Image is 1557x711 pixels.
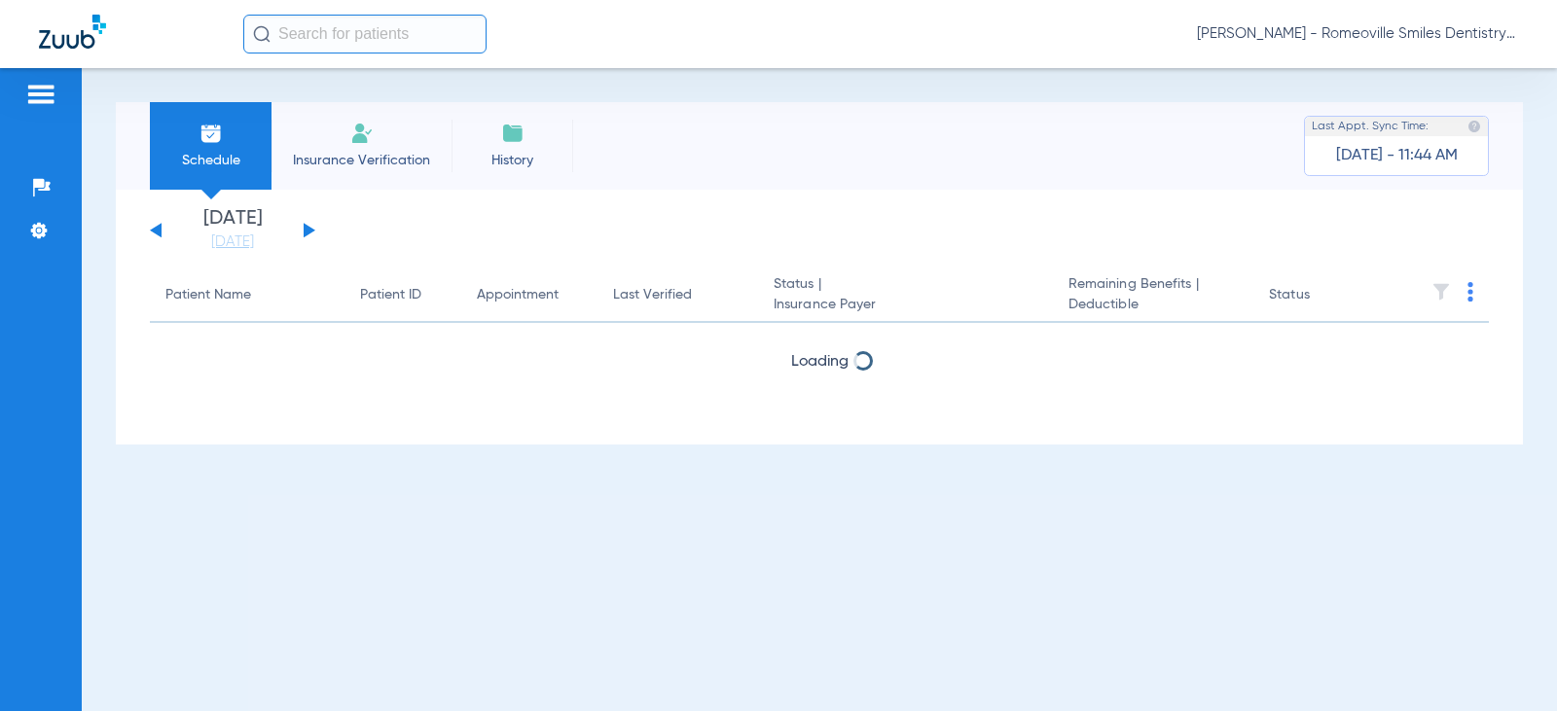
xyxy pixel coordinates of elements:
div: Last Verified [613,285,692,305]
img: last sync help info [1467,120,1481,133]
img: Schedule [199,122,223,145]
div: Patient ID [360,285,446,305]
img: Zuub Logo [39,15,106,49]
div: Patient Name [165,285,329,305]
span: Last Appt. Sync Time: [1312,117,1429,136]
span: History [466,151,559,170]
img: hamburger-icon [25,83,56,106]
span: [PERSON_NAME] - Romeoville Smiles Dentistry [1197,24,1518,44]
span: [DATE] - 11:44 AM [1336,146,1458,165]
th: Remaining Benefits | [1053,268,1253,323]
span: Schedule [164,151,257,170]
div: Patient ID [360,285,421,305]
th: Status [1253,268,1385,323]
div: Appointment [477,285,559,305]
li: [DATE] [174,209,291,252]
div: Last Verified [613,285,742,305]
div: Appointment [477,285,582,305]
th: Status | [758,268,1053,323]
img: History [501,122,525,145]
a: [DATE] [174,232,291,252]
img: group-dot-blue.svg [1467,282,1473,302]
span: Insurance Verification [286,151,437,170]
span: Loading [791,354,849,370]
div: Patient Name [165,285,251,305]
span: Deductible [1068,295,1238,315]
img: Search Icon [253,25,271,43]
span: Insurance Payer [774,295,1037,315]
input: Search for patients [243,15,487,53]
img: Manual Insurance Verification [350,122,374,145]
img: filter.svg [1431,282,1451,302]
